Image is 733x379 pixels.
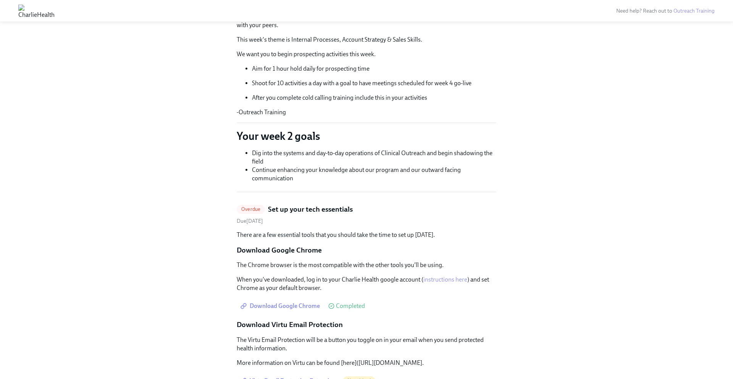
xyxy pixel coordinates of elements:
[252,166,496,183] li: Continue enhancing your knowledge about our program and our outward facing communication
[237,336,496,353] p: The Virtu Email Protection will be a button you toggle on in your email when you send protected h...
[237,320,496,330] p: Download Virtu Email Protection
[242,302,320,310] span: Download Google Chrome
[237,129,496,143] p: Your week 2 goals
[237,245,496,255] p: Download Google Chrome
[237,231,496,239] p: There are a few essential tools that you should take the time to set up [DATE].
[237,204,496,225] a: OverdueSet up your tech essentialsDue[DATE]
[252,149,496,166] li: Dig into the systems and day-to-day operations of Clinical Outreach and begin shadowing the field
[237,206,265,212] span: Overdue
[252,94,496,102] p: After you complete cold calling training include this in your activities
[336,303,365,309] span: Completed
[237,298,325,314] a: Download Google Chrome
[423,276,467,283] a: instructions here
[237,36,496,44] p: This week's theme is Internal Processes, Account Strategy & Sales Skills.
[616,8,715,14] span: Need help? Reach out to
[237,275,496,292] p: When you've downloaded, log in to your Charlie Health google account ( ) and set Chrome as your d...
[252,79,496,87] p: Shoot for 10 activities a day with a goal to have meetings scheduled for week 4 go-live
[237,50,496,58] p: We want you to begin prospecting activities this week.
[237,218,263,224] span: Due [DATE]
[252,65,496,73] p: Aim for 1 hour hold daily for prospecting time
[237,261,496,269] p: The Chrome browser is the most compatible with the other tools you'll be using.
[237,108,496,117] p: -Outreach Training
[673,8,715,14] a: Outreach Training
[237,359,496,367] p: More information on Virtu can be found [here]([URL][DOMAIN_NAME].
[268,204,353,214] h5: Set up your tech essentials
[18,5,55,17] img: CharlieHealth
